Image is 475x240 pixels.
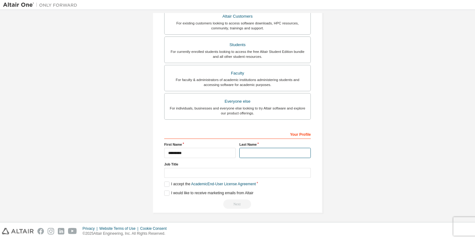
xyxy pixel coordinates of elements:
a: Academic End-User License Agreement [191,182,256,186]
img: Altair One [3,2,80,8]
div: Everyone else [168,97,307,106]
div: Faculty [168,69,307,78]
label: Job Title [164,162,311,167]
div: Your Profile [164,129,311,139]
img: altair_logo.svg [2,228,34,234]
p: © 2025 Altair Engineering, Inc. All Rights Reserved. [83,231,170,236]
div: Altair Customers [168,12,307,21]
label: Last Name [239,142,311,147]
label: I accept the [164,182,256,187]
div: Read and acccept EULA to continue [164,199,311,209]
div: For currently enrolled students looking to access the free Altair Student Edition bundle and all ... [168,49,307,59]
img: linkedin.svg [58,228,64,234]
div: For faculty & administrators of academic institutions administering students and accessing softwa... [168,77,307,87]
img: youtube.svg [68,228,77,234]
img: instagram.svg [48,228,54,234]
div: Privacy [83,226,99,231]
img: facebook.svg [37,228,44,234]
div: Cookie Consent [140,226,170,231]
div: For individuals, businesses and everyone else looking to try Altair software and explore our prod... [168,106,307,116]
label: First Name [164,142,236,147]
div: Website Terms of Use [99,226,140,231]
div: For existing customers looking to access software downloads, HPC resources, community, trainings ... [168,21,307,31]
label: I would like to receive marketing emails from Altair [164,191,253,196]
div: Students [168,41,307,49]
